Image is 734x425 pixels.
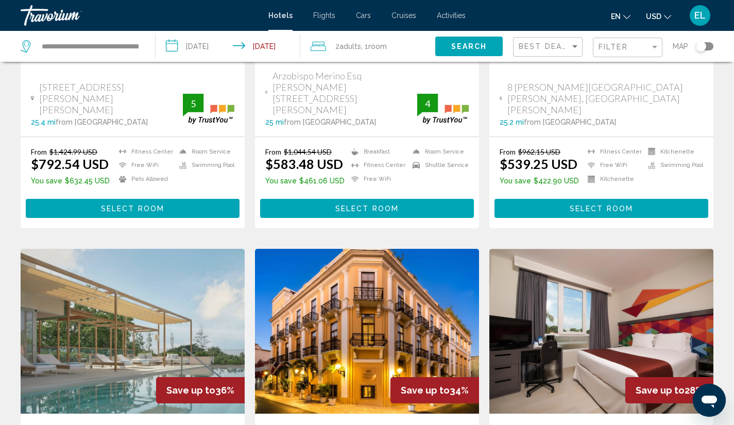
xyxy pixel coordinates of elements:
span: EL [694,10,706,21]
div: 28% [625,377,713,403]
span: 25.4 mi [31,118,56,126]
button: Select Room [260,199,474,218]
span: 25.2 mi [500,118,524,126]
span: from [GEOGRAPHIC_DATA] [56,118,148,126]
a: Select Room [494,201,708,213]
span: Adults [339,42,361,50]
li: Swimming Pool [643,161,703,170]
span: 8 [PERSON_NAME][GEOGRAPHIC_DATA][PERSON_NAME], [GEOGRAPHIC_DATA][PERSON_NAME] [507,81,703,115]
span: You save [500,177,531,185]
li: Room Service [174,147,234,156]
div: 34% [390,377,479,403]
span: from [GEOGRAPHIC_DATA] [284,118,376,126]
img: trustyou-badge.svg [417,94,469,124]
img: Hotel image [255,249,479,414]
div: 4 [417,97,438,110]
button: Search [435,37,503,56]
li: Free WiFi [346,175,407,183]
span: You save [265,177,297,185]
a: Travorium [21,5,258,26]
ins: $792.54 USD [31,156,109,172]
button: Travelers: 2 adults, 0 children [300,31,435,62]
span: Filter [599,43,628,51]
del: $1,044.54 USD [284,147,332,156]
li: Kitchenette [583,175,643,183]
a: Activities [437,11,466,20]
div: 36% [156,377,245,403]
span: From [31,147,47,156]
span: [STREET_ADDRESS][PERSON_NAME][PERSON_NAME] [39,81,183,115]
del: $1,424.99 USD [49,147,97,156]
span: 25 mi [265,118,284,126]
span: Save up to [401,385,450,396]
span: USD [646,12,661,21]
span: Select Room [570,205,633,213]
span: Save up to [636,385,685,396]
ins: $583.48 USD [265,156,343,172]
a: Cars [356,11,371,20]
p: $461.06 USD [265,177,345,185]
img: Hotel image [21,249,245,414]
span: from [GEOGRAPHIC_DATA] [524,118,616,126]
li: Fitness Center [583,147,643,156]
button: Change language [611,9,630,24]
li: Breakfast [346,147,407,156]
span: Select Room [335,205,399,213]
span: Room [368,42,387,50]
span: , 1 [361,39,387,54]
iframe: Button to launch messaging window [693,384,726,417]
li: Free WiFi [583,161,643,170]
button: Toggle map [688,42,713,51]
button: Filter [593,37,662,58]
li: Pets Allowed [114,175,174,183]
li: Kitchenette [643,147,703,156]
del: $962.15 USD [518,147,560,156]
p: $422.90 USD [500,177,579,185]
a: Flights [313,11,335,20]
button: Check-in date: Dec 22, 2025 Check-out date: Dec 29, 2025 [156,31,301,62]
li: Free WiFi [114,161,174,170]
span: Search [451,43,487,51]
li: Fitness Center [346,161,407,170]
span: Best Deals [519,42,573,50]
div: 5 [183,97,203,110]
span: Select Room [101,205,164,213]
span: From [265,147,281,156]
span: Map [673,39,688,54]
span: Arzobispo Merino Esq [PERSON_NAME][STREET_ADDRESS][PERSON_NAME] [272,70,417,115]
span: Save up to [166,385,215,396]
img: trustyou-badge.svg [183,94,234,124]
li: Shuttle Service [407,161,469,170]
span: en [611,12,621,21]
li: Fitness Center [114,147,174,156]
img: Hotel image [489,249,713,414]
button: Select Room [494,199,708,218]
button: Change currency [646,9,671,24]
a: Select Room [260,201,474,213]
a: Cruises [391,11,416,20]
button: Select Room [26,199,240,218]
ins: $539.25 USD [500,156,577,172]
li: Room Service [407,147,469,156]
span: You save [31,177,62,185]
li: Swimming Pool [174,161,234,170]
span: 2 [335,39,361,54]
p: $632.45 USD [31,177,110,185]
a: Select Room [26,201,240,213]
button: User Menu [687,5,713,26]
mat-select: Sort by [519,43,579,52]
span: From [500,147,516,156]
a: Hotels [268,11,293,20]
